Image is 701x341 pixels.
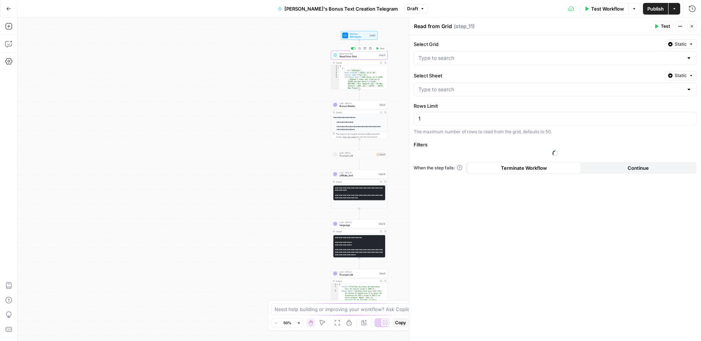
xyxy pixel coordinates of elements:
div: LLM · GPT-4.1Prompt LLMStep 6Output{ "title":"Profitez du bonus de bienvenue Fair Go Casino jusqu... [331,269,388,308]
span: Copy the output [343,136,357,138]
span: Read from Grid [340,55,377,58]
button: Static [665,71,697,80]
span: Test [380,47,384,50]
div: Step 11 [379,54,386,57]
span: ( step_11 ) [454,23,475,30]
div: Step 10 [378,173,386,176]
span: Terminate Workflow [501,164,547,172]
div: Step 6 [379,272,386,275]
button: Publish [643,3,668,15]
span: Toggle code folding, rows 2 through 33 [337,67,339,69]
button: Test [651,22,673,31]
div: 7 [331,89,339,91]
div: Output [336,111,378,114]
g: Edge from start to step_11 [359,40,360,50]
div: WorkflowSet InputsInputs [331,31,388,40]
div: Step 9 [376,153,386,156]
div: Output [336,180,378,183]
span: Set Inputs [350,35,368,39]
label: Select Sheet [414,72,662,79]
span: LLM · GPT-4.1 [340,102,378,105]
button: Copy [392,318,409,327]
g: Edge from step_11 to step_8 [359,89,360,100]
span: [PERSON_NAME]'s Bonus Text Creation Telegram [284,5,398,12]
span: 50% [283,320,291,326]
div: Step 12 [378,222,386,226]
span: Test Workflow [591,5,624,12]
button: Draft [404,4,428,14]
div: 1 [331,65,339,67]
div: This output is too large & has been abbreviated for review. to view the full content. [336,133,386,138]
input: Type to search [418,54,683,62]
span: Toggle code folding, rows 1 through 5 [336,283,338,286]
div: 5 [331,74,339,76]
label: Select Grid [414,41,662,48]
span: Test [661,23,670,30]
g: Edge from step_8 to step_9 [359,139,360,150]
span: Bonus Details [340,104,378,108]
g: Edge from step_9 to step_10 [359,159,360,169]
span: Continue [628,164,649,172]
div: Step 8 [379,103,386,107]
span: Prompt LLM [340,273,378,277]
label: Filters [414,141,697,148]
div: Output [336,61,378,64]
input: Type to search [418,86,683,93]
span: Draft [407,5,418,12]
g: Edge from step_12 to step_6 [359,258,360,269]
span: LLM · GPT-5 [340,152,375,154]
div: 6 [331,76,339,89]
div: 4 [331,72,339,74]
div: LLM · GPT-5Prompt LLMStep 9 [331,150,388,159]
div: Read from GridRead from GridStep 11TestOutput[ { "__id":"10041602", "Date Created":"[DATE] 14:37:... [331,51,388,89]
span: Publish [647,5,664,12]
g: Edge from step_10 to step_12 [359,208,360,219]
button: [PERSON_NAME]'s Bonus Text Creation Telegram [273,3,402,15]
button: Test Workflow [580,3,628,15]
span: Copy [395,319,406,326]
span: LLM · GPT-4.1 [340,271,378,273]
span: LLM · GPT-4.1 [340,221,377,224]
div: 1 [331,283,338,286]
a: When the step fails: [414,165,463,171]
span: language [340,223,377,227]
span: Static [675,41,687,47]
div: 3 [331,69,339,72]
div: 3 [331,290,338,321]
label: Rows Limit [414,102,697,110]
span: Static [675,72,687,79]
span: Read from Grid [340,52,377,55]
div: 2 [331,286,338,290]
span: Prompt LLM [340,154,375,158]
textarea: Read from Grid [414,23,452,30]
div: Output [336,230,378,233]
span: Toggle code folding, rows 1 through 34 [337,65,339,67]
button: Continue [581,162,696,174]
div: Inputs [369,34,376,37]
span: Workflow [350,32,368,35]
span: affiliate_text [340,174,377,177]
span: LLM · GPT-4.1 [340,171,377,174]
div: 2 [331,67,339,69]
div: Output [336,280,378,283]
button: Test [375,46,386,51]
div: The maximum number of rows to read from the grid, defaults to 50. [414,129,697,135]
button: Static [665,39,697,49]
